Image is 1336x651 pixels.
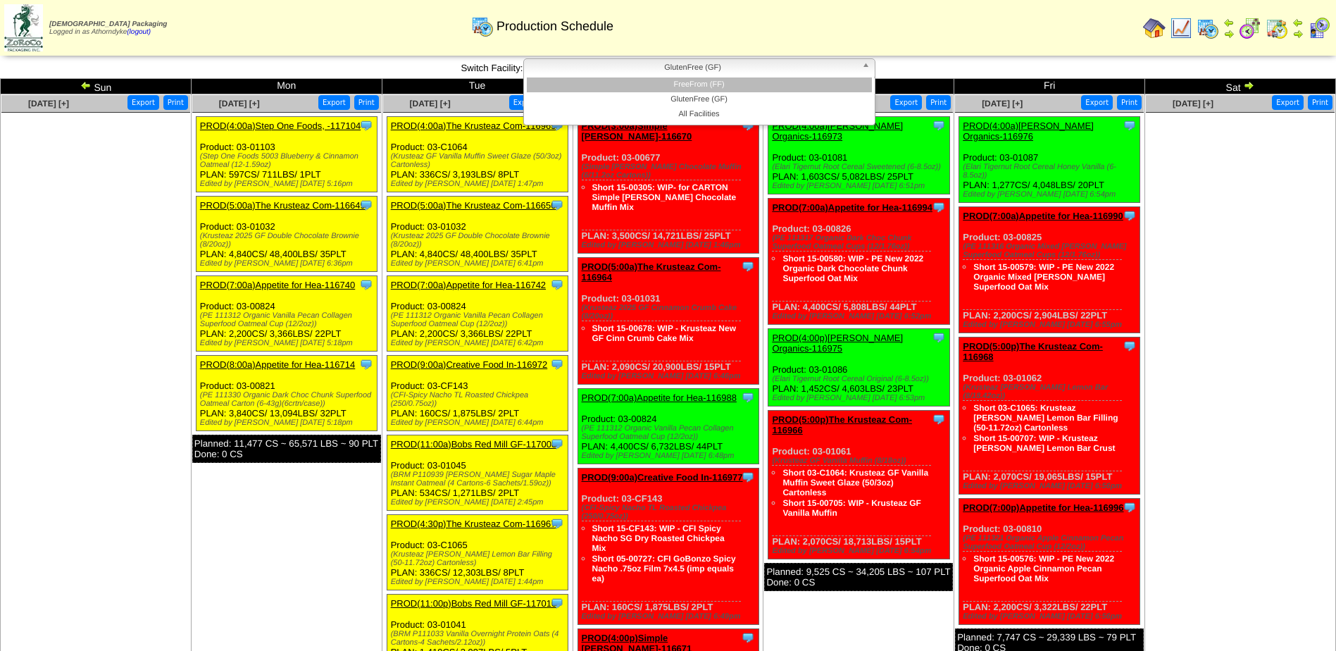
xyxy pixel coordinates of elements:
[963,534,1140,551] div: (PE 111321 Organic Apple Cinnamon Pecan Superfood Oatmeal Cup (12/2oz))
[741,390,755,404] img: Tooltip
[1123,118,1137,132] img: Tooltip
[391,339,568,347] div: Edited by [PERSON_NAME] [DATE] 6:42pm
[772,312,949,321] div: Edited by [PERSON_NAME] [DATE] 6:52pm
[782,468,928,497] a: Short 03-C1064: Krusteaz GF Vanilla Muffin Sweet Glaze (50/3oz) Cartonless
[382,79,573,94] td: Tue
[387,435,568,511] div: Product: 03-01045 PLAN: 534CS / 1,271LBS / 2PLT
[959,207,1140,333] div: Product: 03-00825 PLAN: 2,200CS / 2,904LBS / 22PLT
[1170,17,1192,39] img: line_graph.gif
[932,200,946,214] img: Tooltip
[359,118,373,132] img: Tooltip
[530,59,856,76] span: GlutenFree (GF)
[582,424,758,441] div: (PE 111312 Organic Vanilla Pecan Collagen Superfood Oatmeal Cup (12/2oz))
[1173,99,1213,108] a: [DATE] [+]
[1272,95,1304,110] button: Export
[582,163,758,180] div: (Simple [PERSON_NAME] Chocolate Muffin (6/11.2oz Cartons))
[963,341,1103,362] a: PROD(5:00p)The Krusteaz Com-116968
[772,333,903,354] a: PROD(4:00p)[PERSON_NAME] Organics-116975
[578,117,758,254] div: Product: 03-00677 PLAN: 3,500CS / 14,721LBS / 25PLT
[1308,95,1332,110] button: Print
[196,356,377,431] div: Product: 03-00821 PLAN: 3,840CS / 13,094LBS / 32PLT
[391,598,557,609] a: PROD(11:00p)Bobs Red Mill GF-117010
[391,550,568,567] div: (Krusteaz [PERSON_NAME] Lemon Bar Filling (50-11.72oz) Cartonless)
[578,258,758,385] div: Product: 03-01031 PLAN: 2,090CS / 20,900LBS / 15PLT
[582,472,743,483] a: PROD(9:00a)Creative Food In-116977
[772,163,949,171] div: (Elari Tigernut Root Cereal Sweetened (6-8.5oz))
[359,278,373,292] img: Tooltip
[741,631,755,645] img: Tooltip
[741,259,755,273] img: Tooltip
[391,519,556,529] a: PROD(4:30p)The Krusteaz Com-116967
[200,339,377,347] div: Edited by [PERSON_NAME] [DATE] 5:18pm
[391,259,568,268] div: Edited by [PERSON_NAME] [DATE] 6:41pm
[391,498,568,507] div: Edited by [PERSON_NAME] [DATE] 2:45pm
[768,199,949,325] div: Product: 03-00826 PLAN: 4,400CS / 5,808LBS / 44PLT
[359,357,373,371] img: Tooltip
[973,262,1114,292] a: Short 15-00579: WIP - PE New 2022 Organic Mixed [PERSON_NAME] Superfood Oat Mix
[219,99,260,108] a: [DATE] [+]
[387,515,568,590] div: Product: 03-C1065 PLAN: 336CS / 12,303LBS / 8PLT
[963,502,1123,513] a: PROD(7:00p)Appetite for Hea-116996
[49,20,167,28] span: [DEMOGRAPHIC_DATA] Packaging
[932,330,946,345] img: Tooltip
[582,241,758,249] div: Edited by [PERSON_NAME] [DATE] 1:46pm
[318,95,350,110] button: Export
[582,392,737,403] a: PROD(7:00a)Appetite for Hea-116988
[387,356,568,431] div: Product: 03-CF143 PLAN: 160CS / 1,875LBS / 2PLT
[196,117,377,192] div: Product: 03-01103 PLAN: 597CS / 711LBS / 1PLT
[963,211,1123,221] a: PROD(7:00a)Appetite for Hea-116990
[527,77,872,92] li: FreeFrom (FF)
[387,197,568,272] div: Product: 03-01032 PLAN: 4,840CS / 48,400LBS / 35PLT
[772,234,949,251] div: (PE 111317 Organic Dark Choc Chunk Superfood Oatmeal Cups (12/1.76oz))
[196,197,377,272] div: Product: 03-01032 PLAN: 4,840CS / 48,400LBS / 35PLT
[471,15,494,37] img: calendarprod.gif
[80,80,92,91] img: arrowleft.gif
[550,516,564,531] img: Tooltip
[772,375,949,383] div: (Elari Tigernut Root Cereal Original (6-8.5oz))
[932,412,946,426] img: Tooltip
[550,437,564,451] img: Tooltip
[578,469,758,625] div: Product: 03-CF143 PLAN: 160CS / 1,875LBS / 2PLT
[1,79,192,94] td: Sun
[592,323,737,343] a: Short 15-00678: WIP - Krusteaz New GF Cinn Crumb Cake Mix
[391,200,556,211] a: PROD(5:00a)The Krusteaz Com-116650
[391,359,548,370] a: PROD(9:00a)Creative Food In-116972
[768,329,949,407] div: Product: 03-01086 PLAN: 1,452CS / 4,603LBS / 23PLT
[127,28,151,36] a: (logout)
[387,276,568,352] div: Product: 03-00824 PLAN: 2,200CS / 3,366LBS / 22PLT
[391,311,568,328] div: (PE 111312 Organic Vanilla Pecan Collagen Superfood Oatmeal Cup (12/2oz))
[963,383,1140,400] div: (Krusteaz [PERSON_NAME] Lemon Bar (8/18.42oz))
[772,120,903,142] a: PROD(4:00a)[PERSON_NAME] Organics-116973
[200,152,377,169] div: (Step One Foods 5003 Blueberry & Cinnamon Oatmeal (12-1.59oz)
[963,482,1140,490] div: Edited by [PERSON_NAME] [DATE] 6:56pm
[410,99,451,108] span: [DATE] [+]
[963,612,1140,621] div: Edited by [PERSON_NAME] [DATE] 6:56pm
[192,435,381,463] div: Planned: 11,477 CS ~ 65,571 LBS ~ 90 PLT Done: 0 CS
[963,321,1140,329] div: Edited by [PERSON_NAME] [DATE] 6:55pm
[582,261,721,283] a: PROD(5:00a)The Krusteaz Com-116964
[582,120,692,142] a: PROD(3:00a)Simple [PERSON_NAME]-116670
[592,554,736,583] a: Short 05-00727: CFI GoBonzo Spicy Nacho .75oz Film 7x4.5 (imp equals ea)
[932,118,946,132] img: Tooltip
[782,498,921,518] a: Short 15-00705: WIP - Krusteaz GF Vanilla Muffin
[163,95,188,110] button: Print
[1266,17,1288,39] img: calendarinout.gif
[959,499,1140,625] div: Product: 03-00810 PLAN: 2,200CS / 3,322LBS / 22PLT
[1145,79,1336,94] td: Sat
[582,452,758,460] div: Edited by [PERSON_NAME] [DATE] 6:48pm
[28,99,69,108] span: [DATE] [+]
[200,120,361,131] a: PROD(4:00a)Step One Foods, -117104
[391,578,568,586] div: Edited by [PERSON_NAME] [DATE] 1:44pm
[982,99,1023,108] a: [DATE] [+]
[200,418,377,427] div: Edited by [PERSON_NAME] [DATE] 5:18pm
[497,19,613,34] span: Production Schedule
[391,439,557,449] a: PROD(11:00a)Bobs Red Mill GF-117008
[550,357,564,371] img: Tooltip
[772,457,949,465] div: (Krusteaz GF Vanilla Muffin (8/18oz))
[1239,17,1261,39] img: calendarblend.gif
[582,304,758,321] div: (Krusteaz 2025 GF Cinnamon Crumb Cake (8/20oz))
[200,232,377,249] div: (Krusteaz 2025 GF Double Chocolate Brownie (8/20oz))
[772,394,949,402] div: Edited by [PERSON_NAME] [DATE] 6:53pm
[973,433,1115,453] a: Short 15-00707: WIP - Krusteaz [PERSON_NAME] Lemon Bar Crust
